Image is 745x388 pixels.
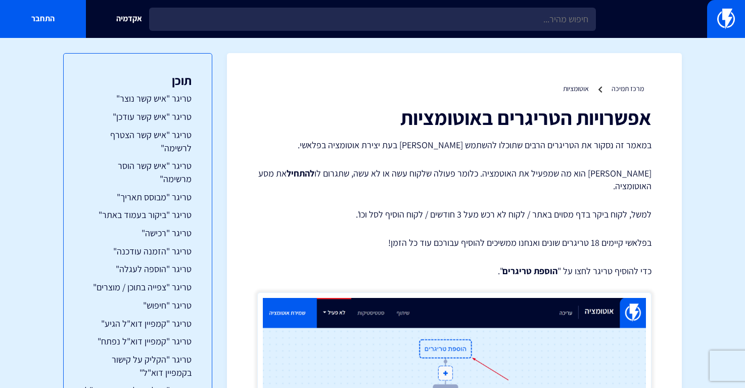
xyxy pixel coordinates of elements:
[257,208,651,221] p: למשל, לקוח ביקר בדף מסוים באתר / לקוח לא רכש מעל 3 חודשים / לקוח הוסיף לסל וכו'.
[84,263,192,276] a: טריגר "הוספה לעגלה"
[84,110,192,123] a: טריגר "איש קשר עודכן"
[84,74,192,87] h3: תוכן
[257,139,651,152] p: במאמר זה נסקור את הטריגרים הרבים שתוכלו להשתמש [PERSON_NAME] בעת יצירת אוטומציה בפלאשי.
[257,236,651,249] p: בפלאשי קיימים 18 טריגרים שונים ואנחנו ממשיכים להוסיף עבורכם עוד כל הזמן!
[84,227,192,240] a: טריגר "רכישה"
[502,265,557,277] strong: הוספת טריגרים
[257,106,651,128] h1: אפשרויות הטריגרים באוטומציות
[84,353,192,379] a: טריגר "הקליק על קישור בקמפיין דוא"ל"
[84,335,192,348] a: טריגר "קמפיין דוא"ל נפתח"
[84,281,192,294] a: טריגר "צפייה בתוכן / מוצרים"
[563,84,589,93] a: אוטומציות
[149,8,596,31] input: חיפוש מהיר...
[612,84,644,93] a: מרכז תמיכה
[84,317,192,330] a: טריגר "קמפיין דוא"ל הגיע"
[84,92,192,105] a: טריגר "איש קשר נוצר"
[84,128,192,154] a: טריגר "איש קשר הצטרף לרשימה"
[84,299,192,312] a: טריגר "חיפוש"
[84,191,192,204] a: טריגר "מבוסס תאריך"
[257,265,651,278] p: כדי להוסיף טריגר לחצו על " ".
[84,159,192,185] a: טריגר "איש קשר הוסר מרשימה"
[257,167,651,193] p: [PERSON_NAME] הוא מה שמפעיל את האוטמציה. כלומר פעולה שלקוח עשה או לא עשה, שתגרום לו את מסע האוטומ...
[84,208,192,222] a: טריגר "ביקור בעמוד באתר"
[84,245,192,258] a: טריגר "הזמנה עודכנה"
[287,167,314,179] strong: להתחיל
